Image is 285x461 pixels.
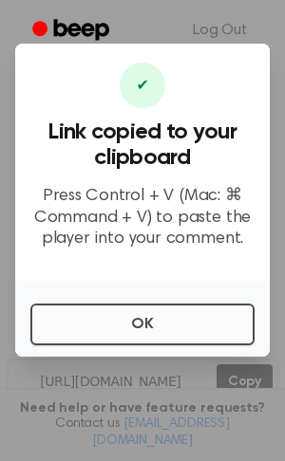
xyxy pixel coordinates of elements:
a: Beep [19,12,126,49]
h3: Link copied to your clipboard [30,120,255,171]
button: OK [30,304,255,345]
div: ✔ [120,63,165,108]
a: Log Out [174,8,266,53]
p: Press Control + V (Mac: ⌘ Command + V) to paste the player into your comment. [30,186,255,250]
